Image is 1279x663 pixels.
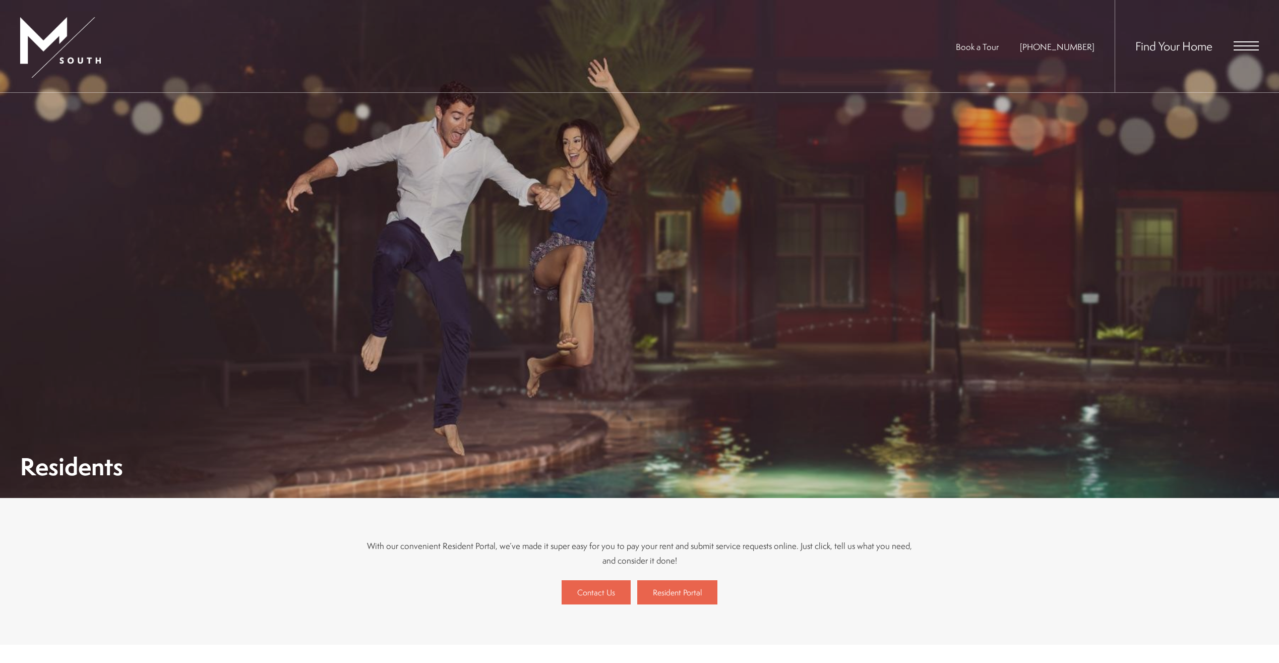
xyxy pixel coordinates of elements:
span: Resident Portal [653,587,702,598]
h1: Residents [20,455,123,478]
img: MSouth [20,17,101,78]
a: Contact Us [562,580,631,604]
p: With our convenient Resident Portal, we’ve made it super easy for you to pay your rent and submit... [362,538,917,568]
a: Find Your Home [1135,38,1212,54]
button: Open Menu [1234,41,1259,50]
span: Contact Us [577,587,615,598]
a: Book a Tour [956,41,999,52]
a: Call Us at 813-570-8014 [1020,41,1094,52]
span: [PHONE_NUMBER] [1020,41,1094,52]
a: Resident Portal [637,580,717,604]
